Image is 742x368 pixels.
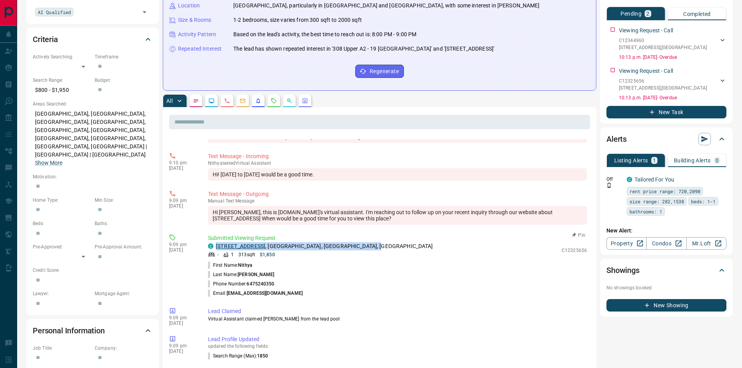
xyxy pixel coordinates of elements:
[33,100,153,107] p: Areas Searched:
[33,53,91,60] p: Actively Searching:
[169,349,196,354] p: [DATE]
[629,208,662,215] span: bathrooms: 1
[606,264,640,276] h2: Showings
[33,321,153,340] div: Personal Information
[208,243,213,249] div: condos.ca
[38,8,71,16] span: AI Qualified
[247,281,274,287] span: 6475240350
[95,53,153,60] p: Timeframe:
[619,94,726,101] p: 10:13 p.m. [DATE] - Overdue
[233,16,362,24] p: 1-2 bedrooms, size varies from 300 sqft to 2000 sqft
[355,65,404,78] button: Regenerate
[606,183,612,188] svg: Push Notification Only
[169,343,196,349] p: 9:09 pm
[562,247,587,254] p: C12325656
[238,262,252,268] span: Nithya
[629,197,684,205] span: size range: 282,1538
[33,243,91,250] p: Pre-Approved:
[606,106,726,118] button: New Task
[208,160,587,166] p: Nithya texted Virtual Assistant
[33,197,91,204] p: Home Type:
[208,352,268,359] p: Search Range (Max) :
[233,45,494,53] p: The lead has shown repeated interest in '308 Upper A2 - 19 [GEOGRAPHIC_DATA]' and '[STREET_ADDRESS]'
[238,251,255,258] p: 313 sqft
[169,160,196,166] p: 9:10 pm
[674,158,711,163] p: Building Alerts
[302,98,308,104] svg: Agent Actions
[33,345,91,352] p: Job Title:
[169,315,196,320] p: 9:09 pm
[260,251,275,258] p: $1,850
[619,37,707,44] p: C12344960
[629,187,700,195] span: rent price range: 720,2090
[169,320,196,326] p: [DATE]
[619,35,726,53] div: C12344960[STREET_ADDRESS],[GEOGRAPHIC_DATA]
[619,76,726,93] div: C12325656[STREET_ADDRESS],[GEOGRAPHIC_DATA]
[606,130,726,148] div: Alerts
[208,234,587,242] p: Submitted Viewing Request
[653,158,656,163] p: 1
[227,291,303,296] span: [EMAIL_ADDRESS][DOMAIN_NAME]
[619,67,673,75] p: Viewing Request - Call
[257,353,268,359] span: 1850
[238,272,274,277] span: [PERSON_NAME]
[606,237,647,250] a: Property
[619,77,707,85] p: C12325656
[169,242,196,247] p: 9:09 pm
[33,220,91,227] p: Beds:
[139,7,150,18] button: Open
[178,2,200,10] p: Location
[95,243,153,250] p: Pre-Approval Amount:
[271,98,277,104] svg: Requests
[606,176,622,183] p: Off
[33,290,91,297] p: Lawyer:
[255,98,261,104] svg: Listing Alerts
[208,335,587,343] p: Lead Profile Updated
[216,242,433,250] p: , [GEOGRAPHIC_DATA], [GEOGRAPHIC_DATA], [GEOGRAPHIC_DATA]
[619,44,707,51] p: [STREET_ADDRESS] , [GEOGRAPHIC_DATA]
[178,45,222,53] p: Repeated Interest
[240,98,246,104] svg: Emails
[683,11,711,17] p: Completed
[178,16,211,24] p: Size & Rooms
[95,345,153,352] p: Company:
[95,197,153,204] p: Min Size:
[606,261,726,280] div: Showings
[208,307,587,315] p: Lead Claimed
[208,152,587,160] p: Text Message - Incoming
[619,54,726,61] p: 10:13 p.m. [DATE] - Overdue
[208,280,275,287] p: Phone Number:
[231,251,234,258] p: 1
[208,198,587,204] p: Text Message
[95,290,153,297] p: Mortgage Agent:
[208,271,275,278] p: Last Name:
[169,166,196,171] p: [DATE]
[33,30,153,49] div: Criteria
[208,190,587,198] p: Text Message - Outgoing
[208,206,587,225] div: Hi [PERSON_NAME], this is [DOMAIN_NAME]'s virtual assistant. I'm reaching out to follow up on you...
[208,198,224,204] span: manual
[606,284,726,291] p: No showings booked
[606,227,726,235] p: New Alert:
[208,343,587,349] p: updated the following fields:
[627,177,632,182] div: condos.ca
[166,98,173,104] p: All
[169,198,196,203] p: 9:09 pm
[208,315,587,322] p: Virtual Assistant claimed [PERSON_NAME] from the lead pool
[217,251,219,258] p: -
[95,220,153,227] p: Baths:
[620,11,642,16] p: Pending
[646,11,649,16] p: 2
[216,243,265,249] a: [STREET_ADDRESS]
[95,77,153,84] p: Budget:
[33,267,153,274] p: Credit Score:
[208,98,215,104] svg: Lead Browsing Activity
[33,33,58,46] h2: Criteria
[686,237,726,250] a: Mr.Loft
[193,98,199,104] svg: Notes
[606,133,627,145] h2: Alerts
[716,158,719,163] p: 0
[691,197,716,205] span: beds: 1-1
[568,232,590,239] button: Pin
[208,168,587,181] div: Hi! [DATE] to [DATE] would be a good time.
